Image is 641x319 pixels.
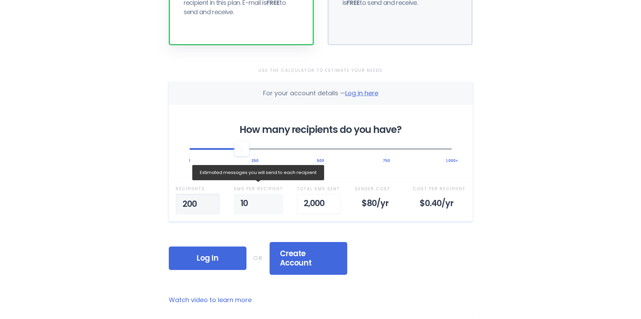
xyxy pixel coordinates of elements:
[355,194,399,214] div: $80 /yr
[234,194,283,214] div: 10
[190,125,452,134] div: How many recipients do you have?
[176,184,220,193] div: Recipient s
[280,249,337,268] span: Create Account
[263,89,378,98] div: For your account details —
[253,254,263,263] div: OR
[169,66,473,75] div: Use the Calculator to Estimate Your Needs
[345,89,378,97] span: Log in here
[169,296,473,304] a: Watch video to learn more
[413,194,466,214] div: $0.40 /yr
[297,194,341,214] div: 2,000
[179,253,236,263] span: Log In
[270,242,347,275] div: Create Account
[234,184,283,193] div: SMS per Recipient
[413,184,466,193] div: Cost Per Recipient
[355,184,399,193] div: Sender Cost
[297,184,341,193] div: Total SMS Sent
[169,246,246,270] div: Log In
